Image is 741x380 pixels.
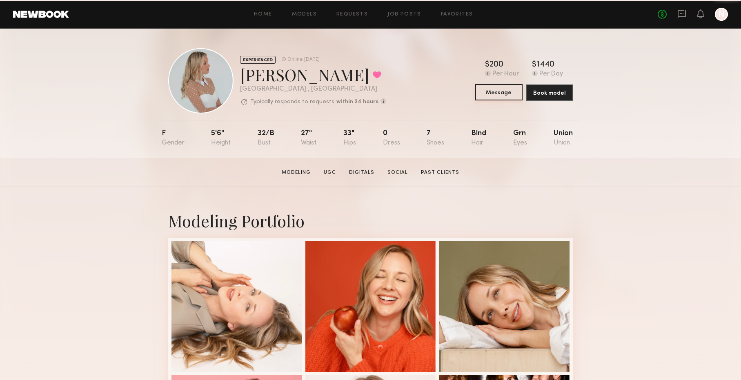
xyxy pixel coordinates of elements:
div: 33" [343,130,356,147]
a: Home [254,12,272,17]
a: Favorites [441,12,473,17]
div: 0 [383,130,400,147]
div: Modeling Portfolio [168,210,573,231]
div: EXPERIENCED [240,56,276,64]
a: Job Posts [387,12,421,17]
div: 7 [427,130,444,147]
a: Social [384,169,411,176]
div: $ [485,61,490,69]
div: 1440 [536,61,554,69]
div: 200 [490,61,503,69]
div: Grn [513,130,527,147]
div: Blnd [471,130,486,147]
a: Requests [336,12,368,17]
b: within 24 hours [336,99,378,105]
a: N [715,8,728,21]
a: Digitals [346,169,378,176]
div: Online [DATE] [287,57,320,62]
button: Book model [526,84,573,101]
div: 27" [301,130,316,147]
a: Modeling [278,169,314,176]
div: $ [532,61,536,69]
div: [GEOGRAPHIC_DATA] , [GEOGRAPHIC_DATA] [240,86,386,93]
div: Per Hour [492,71,519,78]
div: Union [554,130,573,147]
a: UGC [320,169,339,176]
div: 32/b [258,130,274,147]
p: Typically responds to requests [250,99,334,105]
div: 5'6" [211,130,231,147]
div: [PERSON_NAME] [240,64,386,85]
a: Models [292,12,317,17]
a: Past Clients [418,169,463,176]
div: Per Day [539,71,563,78]
button: Message [475,84,523,100]
div: F [162,130,185,147]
